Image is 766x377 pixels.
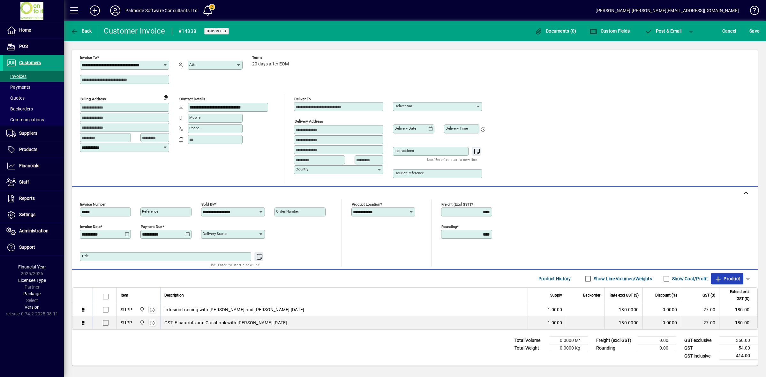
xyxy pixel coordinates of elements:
[296,167,308,171] mat-label: Country
[189,62,196,67] mat-label: Attn
[394,104,412,108] mat-label: Deliver via
[141,224,162,229] mat-label: Payment due
[719,303,757,316] td: 180.00
[276,209,299,214] mat-label: Order number
[3,103,64,114] a: Backorders
[23,291,41,296] span: Package
[721,25,738,37] button: Cancel
[3,39,64,55] a: POS
[3,114,64,125] a: Communications
[18,278,46,283] span: Licensee Type
[394,171,424,175] mat-label: Courier Reference
[252,62,289,67] span: 20 days after EOM
[608,306,639,313] div: 180.0000
[745,1,758,22] a: Knowledge Base
[6,117,44,122] span: Communications
[714,274,740,284] span: Product
[18,264,46,269] span: Financial Year
[352,202,380,207] mat-label: Product location
[642,303,681,316] td: 0.0000
[3,93,64,103] a: Quotes
[535,28,576,34] span: Documents (0)
[19,163,39,168] span: Financials
[681,352,719,360] td: GST inclusive
[441,202,471,207] mat-label: Freight (excl GST)
[19,44,28,49] span: POS
[3,239,64,255] a: Support
[642,316,681,329] td: 0.0000
[80,202,106,207] mat-label: Invoice number
[441,224,457,229] mat-label: Rounding
[164,292,184,299] span: Description
[142,209,158,214] mat-label: Reference
[702,292,715,299] span: GST ($)
[85,5,105,16] button: Add
[592,275,652,282] label: Show Line Volumes/Weights
[596,5,739,16] div: [PERSON_NAME] [PERSON_NAME][EMAIL_ADDRESS][DOMAIN_NAME]
[681,344,719,352] td: GST
[121,320,132,326] div: SUPP
[104,26,165,36] div: Customer Invoice
[608,320,639,326] div: 180.0000
[19,212,35,217] span: Settings
[723,288,749,302] span: Extend excl GST ($)
[3,174,64,190] a: Staff
[80,224,101,229] mat-label: Invoice date
[125,5,198,16] div: Palmside Software Consultants Ltd
[294,97,311,101] mat-label: Deliver To
[593,337,638,344] td: Freight (excl GST)
[642,25,685,37] button: Post & Email
[719,316,757,329] td: 180.00
[3,142,64,158] a: Products
[164,320,287,326] span: GST, Financials and Cashbook with [PERSON_NAME] [DATE]
[427,156,477,163] mat-hint: Use 'Enter' to start a new line
[3,71,64,82] a: Invoices
[548,320,562,326] span: 1.0000
[3,125,64,141] a: Suppliers
[681,303,719,316] td: 27.00
[548,306,562,313] span: 1.0000
[19,131,37,136] span: Suppliers
[748,25,761,37] button: Save
[610,292,639,299] span: Rate excl GST ($)
[6,85,30,90] span: Payments
[19,60,41,65] span: Customers
[671,275,708,282] label: Show Cost/Profit
[645,28,682,34] span: ost & Email
[121,292,128,299] span: Item
[71,28,92,34] span: Back
[201,202,214,207] mat-label: Sold by
[550,292,562,299] span: Supply
[538,274,571,284] span: Product History
[19,179,29,185] span: Staff
[210,261,260,268] mat-hint: Use 'Enter' to start a new line
[6,95,25,101] span: Quotes
[178,26,197,36] div: #14338
[3,22,64,38] a: Home
[81,254,89,258] mat-label: Title
[189,126,199,130] mat-label: Phone
[749,26,759,36] span: ave
[681,316,719,329] td: 27.00
[583,292,600,299] span: Backorder
[749,28,752,34] span: S
[19,27,31,33] span: Home
[722,26,736,36] span: Cancel
[3,207,64,223] a: Settings
[511,344,550,352] td: Total Weight
[64,25,99,37] app-page-header-button: Back
[593,344,638,352] td: Rounding
[394,126,416,131] mat-label: Delivery date
[533,25,578,37] button: Documents (0)
[164,306,304,313] span: Infusion training with [PERSON_NAME] and [PERSON_NAME] [DATE]
[189,115,200,120] mat-label: Mobile
[638,344,676,352] td: 0.00
[536,273,574,284] button: Product History
[638,337,676,344] td: 0.00
[719,352,758,360] td: 414.00
[719,344,758,352] td: 54.00
[6,106,33,111] span: Backorders
[511,337,550,344] td: Total Volume
[19,245,35,250] span: Support
[19,228,49,233] span: Administration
